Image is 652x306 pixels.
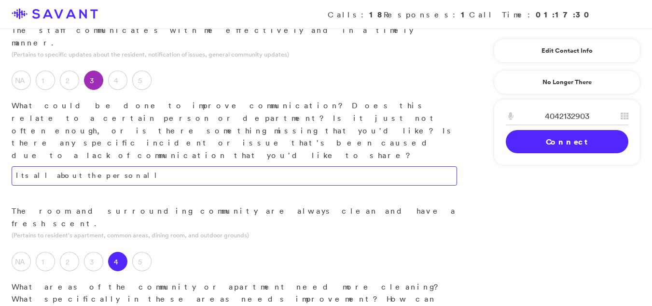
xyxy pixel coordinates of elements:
[12,252,31,271] label: NA
[494,70,640,94] a: No Longer There
[461,9,469,20] strong: 1
[84,71,103,90] label: 3
[506,43,628,58] a: Edit Contact Info
[36,252,55,271] label: 1
[12,24,457,49] p: The staff communicates with me effectively and in a timely manner.
[369,9,384,20] strong: 18
[132,71,152,90] label: 5
[132,252,152,271] label: 5
[12,205,457,230] p: The room and surrounding community are always clean and have a fresh scent.
[60,71,79,90] label: 2
[12,71,31,90] label: NA
[60,252,79,271] label: 2
[536,9,592,20] strong: 01:17:30
[36,71,55,90] label: 1
[108,71,127,90] label: 4
[506,130,628,153] a: Connect
[12,100,457,161] p: What could be done to improve communication? Does this relate to a certain person or department? ...
[12,50,457,59] p: (Pertains to specific updates about the resident, notification of issues, general community updates)
[108,252,127,271] label: 4
[84,252,103,271] label: 3
[12,231,457,240] p: (Pertains to resident's apartment, common areas, dining room, and outdoor grounds)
